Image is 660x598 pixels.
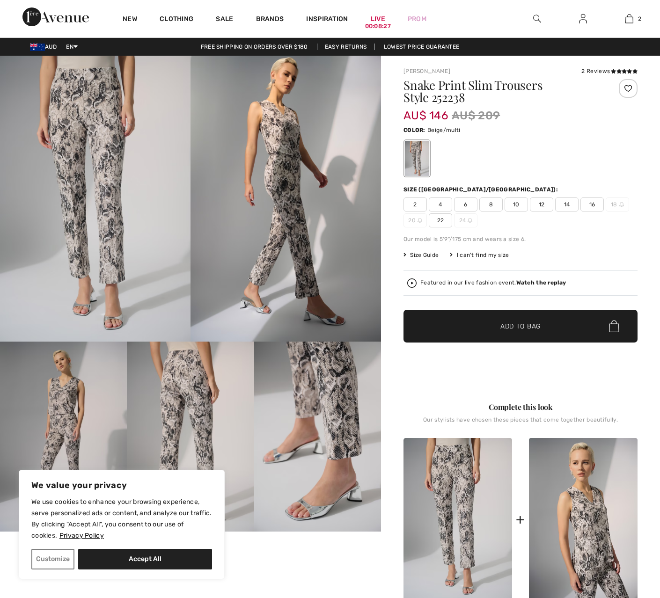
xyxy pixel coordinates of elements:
img: Watch the replay [407,278,417,288]
img: search the website [533,13,541,24]
span: Color: [403,127,425,133]
span: 4 [429,197,452,211]
span: Beige/multi [427,127,460,133]
div: We value your privacy [19,470,225,579]
span: 12 [530,197,553,211]
span: 16 [580,197,604,211]
img: Snake Print Slim Trousers Style 252238. 4 [127,342,254,532]
span: 6 [454,197,477,211]
a: Prom [408,14,426,24]
div: I can't find my size [450,251,509,259]
a: Lowest Price Guarantee [376,44,467,50]
div: Our model is 5'9"/175 cm and wears a size 6. [403,235,638,243]
div: + [516,509,525,530]
button: Accept All [78,549,212,569]
span: AU$ 209 [452,107,500,124]
span: Add to Bag [500,321,541,331]
span: 20 [403,213,427,227]
a: Clothing [160,15,193,25]
button: Customize [31,549,74,569]
span: 22 [429,213,452,227]
a: [PERSON_NAME] [403,68,450,74]
span: 18 [606,197,629,211]
span: 8 [479,197,503,211]
a: New [123,15,137,25]
img: 1ère Avenue [22,7,89,26]
span: AU$ 146 [403,100,448,122]
div: Featured in our live fashion event. [420,280,566,286]
a: 2 [607,13,652,24]
img: ring-m.svg [418,218,422,223]
div: 2 Reviews [581,67,638,75]
a: Brands [256,15,284,25]
img: Snake Print Slim Trousers Style 252238. 5 [254,342,381,532]
img: ring-m.svg [619,202,624,207]
img: My Info [579,13,587,24]
span: 14 [555,197,579,211]
span: 10 [505,197,528,211]
p: We use cookies to enhance your browsing experience, serve personalized ads or content, and analyz... [31,496,212,541]
img: My Bag [625,13,633,24]
span: 24 [454,213,477,227]
a: Live00:08:27 [371,14,385,24]
span: Size Guide [403,251,439,259]
div: Size ([GEOGRAPHIC_DATA]/[GEOGRAPHIC_DATA]): [403,185,560,194]
div: Complete this look [403,401,638,413]
div: Our stylists have chosen these pieces that come together beautifully. [403,416,638,430]
img: Australian Dollar [30,44,45,51]
a: Privacy Policy [59,531,104,540]
p: We value your privacy [31,480,212,491]
a: Sale [216,15,233,25]
span: Inspiration [306,15,348,25]
a: Free shipping on orders over $180 [193,44,315,50]
strong: Watch the replay [516,279,566,286]
button: Add to Bag [403,310,638,343]
a: Easy Returns [317,44,375,50]
span: 2 [638,15,641,23]
span: 2 [403,197,427,211]
img: Bag.svg [609,320,619,332]
span: EN [66,44,78,50]
img: ring-m.svg [468,218,472,223]
span: AUD [30,44,60,50]
h1: Snake Print Slim Trousers Style 252238 [403,79,599,103]
div: 00:08:27 [365,22,391,31]
a: Sign In [572,13,594,25]
img: Snake Print Slim Trousers Style 252238. 2 [191,56,381,342]
div: Beige/multi [405,141,429,176]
